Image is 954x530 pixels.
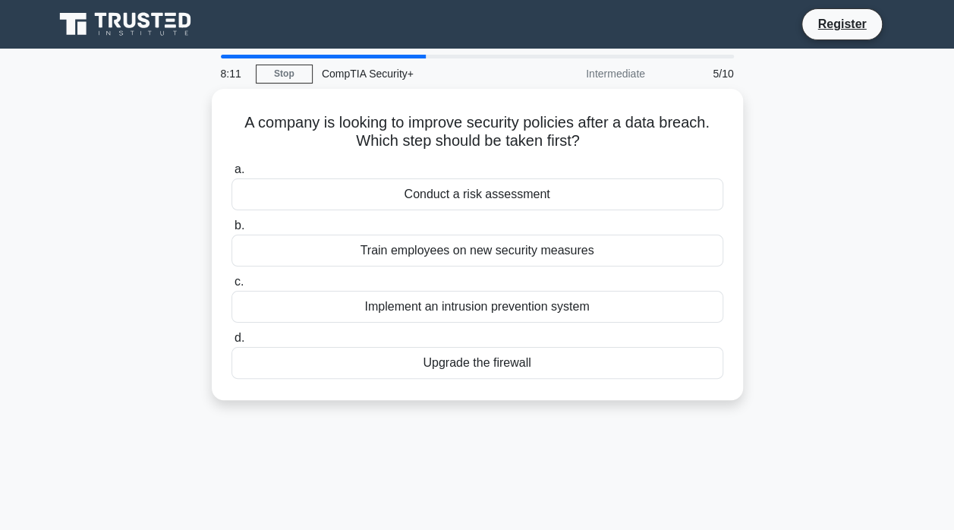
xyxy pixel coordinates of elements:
[313,58,521,89] div: CompTIA Security+
[521,58,654,89] div: Intermediate
[231,178,723,210] div: Conduct a risk assessment
[235,162,244,175] span: a.
[235,331,244,344] span: d.
[808,14,875,33] a: Register
[256,65,313,84] a: Stop
[235,275,244,288] span: c.
[231,347,723,379] div: Upgrade the firewall
[231,291,723,323] div: Implement an intrusion prevention system
[212,58,256,89] div: 8:11
[230,113,725,151] h5: A company is looking to improve security policies after a data breach. Which step should be taken...
[231,235,723,267] div: Train employees on new security measures
[654,58,743,89] div: 5/10
[235,219,244,232] span: b.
